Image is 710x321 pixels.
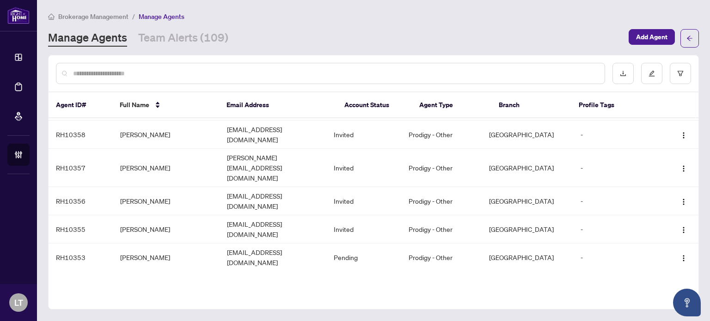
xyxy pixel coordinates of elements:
[401,243,481,272] td: Prodigy - Other
[401,187,481,215] td: Prodigy - Other
[686,35,693,42] span: arrow-left
[49,121,113,149] td: RH10358
[573,215,664,243] td: -
[326,243,401,272] td: Pending
[139,12,184,21] span: Manage Agents
[326,121,401,149] td: Invited
[676,250,691,265] button: Logo
[220,187,326,215] td: [EMAIL_ADDRESS][DOMAIN_NAME]
[113,187,220,215] td: [PERSON_NAME]
[676,194,691,208] button: Logo
[48,13,55,20] span: home
[113,215,220,243] td: [PERSON_NAME]
[649,70,655,77] span: edit
[113,243,220,272] td: [PERSON_NAME]
[680,254,687,262] img: Logo
[680,132,687,139] img: Logo
[573,121,664,149] td: -
[220,121,326,149] td: [EMAIL_ADDRESS][DOMAIN_NAME]
[636,30,667,44] span: Add Agent
[7,7,30,24] img: logo
[326,149,401,187] td: Invited
[676,127,691,142] button: Logo
[491,92,571,118] th: Branch
[482,187,574,215] td: [GEOGRAPHIC_DATA]
[337,92,411,118] th: Account Status
[676,222,691,236] button: Logo
[48,30,127,47] a: Manage Agents
[680,226,687,234] img: Logo
[573,243,664,272] td: -
[612,63,634,84] button: download
[401,149,481,187] td: Prodigy - Other
[220,215,326,243] td: [EMAIL_ADDRESS][DOMAIN_NAME]
[112,92,219,118] th: Full Name
[113,149,220,187] td: [PERSON_NAME]
[571,92,662,118] th: Profile Tags
[220,149,326,187] td: [PERSON_NAME][EMAIL_ADDRESS][DOMAIN_NAME]
[120,100,149,110] span: Full Name
[220,243,326,272] td: [EMAIL_ADDRESS][DOMAIN_NAME]
[132,11,135,22] li: /
[673,289,701,316] button: Open asap
[49,187,113,215] td: RH10356
[49,215,113,243] td: RH10355
[401,215,481,243] td: Prodigy - Other
[676,160,691,175] button: Logo
[326,187,401,215] td: Invited
[482,243,574,272] td: [GEOGRAPHIC_DATA]
[49,243,113,272] td: RH10353
[641,63,662,84] button: edit
[58,12,129,21] span: Brokerage Management
[629,29,675,45] button: Add Agent
[326,215,401,243] td: Invited
[113,121,220,149] td: [PERSON_NAME]
[677,70,684,77] span: filter
[412,92,492,118] th: Agent Type
[482,121,574,149] td: [GEOGRAPHIC_DATA]
[680,198,687,206] img: Logo
[573,149,664,187] td: -
[219,92,337,118] th: Email Address
[14,296,23,309] span: LT
[138,30,228,47] a: Team Alerts (109)
[49,92,112,118] th: Agent ID#
[482,149,574,187] td: [GEOGRAPHIC_DATA]
[49,149,113,187] td: RH10357
[680,165,687,172] img: Logo
[482,215,574,243] td: [GEOGRAPHIC_DATA]
[670,63,691,84] button: filter
[573,187,664,215] td: -
[620,70,626,77] span: download
[401,121,481,149] td: Prodigy - Other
